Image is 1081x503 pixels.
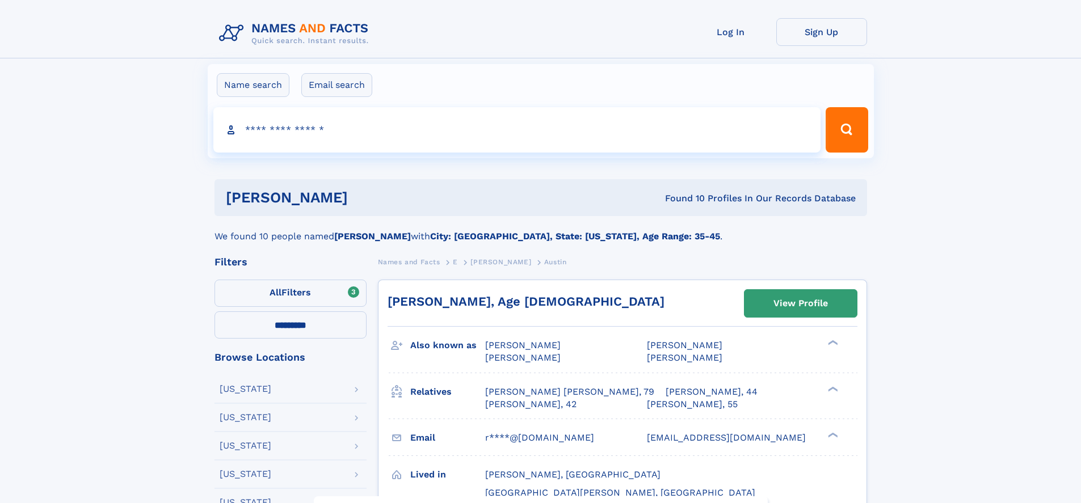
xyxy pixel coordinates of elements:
[220,441,271,450] div: [US_STATE]
[214,257,367,267] div: Filters
[453,258,458,266] span: E
[213,107,821,153] input: search input
[470,255,531,269] a: [PERSON_NAME]
[647,432,806,443] span: [EMAIL_ADDRESS][DOMAIN_NAME]
[826,107,868,153] button: Search Button
[214,280,367,307] label: Filters
[744,290,857,317] a: View Profile
[410,428,485,447] h3: Email
[485,398,577,411] a: [PERSON_NAME], 42
[388,294,664,308] a: [PERSON_NAME], Age [DEMOGRAPHIC_DATA]
[410,382,485,401] h3: Relatives
[485,469,661,480] span: [PERSON_NAME], [GEOGRAPHIC_DATA]
[685,18,776,46] a: Log In
[647,352,722,363] span: [PERSON_NAME]
[217,73,289,97] label: Name search
[214,18,378,49] img: Logo Names and Facts
[270,287,281,298] span: All
[301,73,372,97] label: Email search
[220,413,271,422] div: [US_STATE]
[226,191,507,205] h1: [PERSON_NAME]
[220,384,271,394] div: [US_STATE]
[430,231,720,242] b: City: [GEOGRAPHIC_DATA], State: [US_STATE], Age Range: 35-45
[410,465,485,484] h3: Lived in
[220,470,271,479] div: [US_STATE]
[214,352,367,362] div: Browse Locations
[214,216,867,243] div: We found 10 people named with .
[453,255,458,269] a: E
[647,340,722,350] span: [PERSON_NAME]
[410,336,485,355] h3: Also known as
[485,340,561,350] span: [PERSON_NAME]
[485,352,561,363] span: [PERSON_NAME]
[334,231,411,242] b: [PERSON_NAME]
[825,339,839,346] div: ❯
[485,487,755,498] span: [GEOGRAPHIC_DATA][PERSON_NAME], [GEOGRAPHIC_DATA]
[378,255,440,269] a: Names and Facts
[485,386,654,398] a: [PERSON_NAME] [PERSON_NAME], 79
[773,290,828,316] div: View Profile
[825,385,839,392] div: ❯
[470,258,531,266] span: [PERSON_NAME]
[506,192,856,205] div: Found 10 Profiles In Our Records Database
[544,258,567,266] span: Austin
[666,386,758,398] a: [PERSON_NAME], 44
[776,18,867,46] a: Sign Up
[647,398,738,411] a: [PERSON_NAME], 55
[825,431,839,438] div: ❯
